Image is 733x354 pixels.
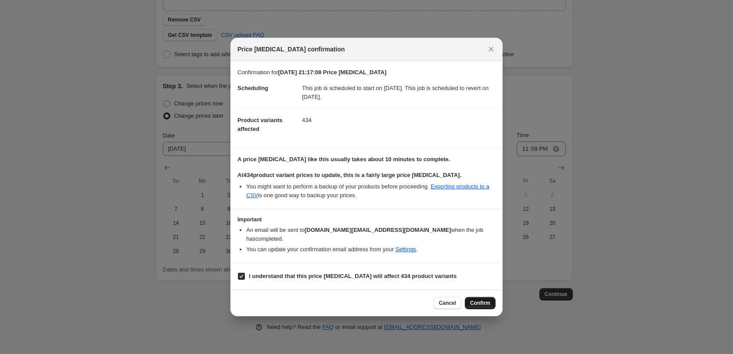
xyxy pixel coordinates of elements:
li: You might want to perform a backup of your products before proceeding. is one good way to backup ... [246,182,496,200]
p: Confirmation for [237,68,496,77]
b: At 434 product variant prices to update, this is a fairly large price [MEDICAL_DATA]. [237,172,461,178]
b: [DATE] 21:17:08 Price [MEDICAL_DATA] [278,69,386,76]
h3: Important [237,216,496,223]
dd: 434 [302,108,496,132]
b: [DOMAIN_NAME][EMAIL_ADDRESS][DOMAIN_NAME] [305,227,451,233]
span: Cancel [439,300,456,307]
a: Settings [395,246,416,253]
a: Exporting products to a CSV [246,183,489,199]
span: Scheduling [237,85,268,91]
b: A price [MEDICAL_DATA] like this usually takes about 10 minutes to complete. [237,156,450,163]
li: An email will be sent to when the job has completed . [246,226,496,243]
span: Product variants affected [237,117,283,132]
span: Price [MEDICAL_DATA] confirmation [237,45,345,54]
button: Cancel [434,297,461,309]
li: You can update your confirmation email address from your . [246,245,496,254]
span: Confirm [470,300,490,307]
button: Close [485,43,497,55]
button: Confirm [465,297,496,309]
dd: This job is scheduled to start on [DATE]. This job is scheduled to revert on [DATE]. [302,77,496,108]
b: I understand that this price [MEDICAL_DATA] will affect 434 product variants [249,273,456,279]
